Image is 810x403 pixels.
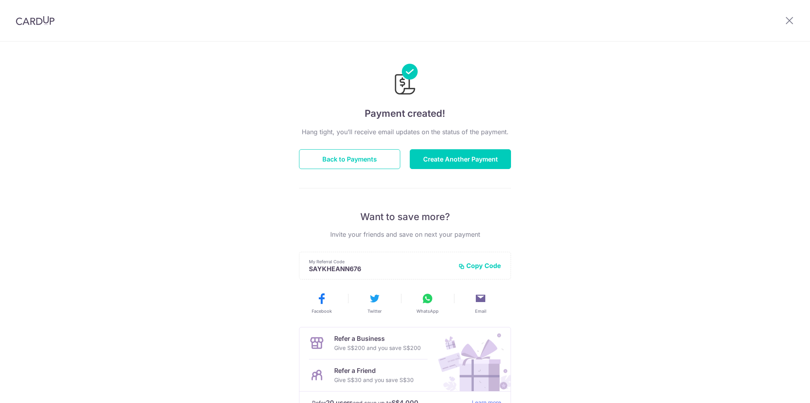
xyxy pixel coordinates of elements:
[334,375,414,385] p: Give S$30 and you save S$30
[431,327,511,391] img: Refer
[351,292,398,314] button: Twitter
[410,149,511,169] button: Create Another Payment
[458,262,501,270] button: Copy Code
[367,308,382,314] span: Twitter
[309,259,452,265] p: My Referral Code
[334,343,421,353] p: Give S$200 and you save S$200
[475,308,486,314] span: Email
[312,308,332,314] span: Facebook
[299,230,511,239] p: Invite your friends and save on next your payment
[299,106,511,121] h4: Payment created!
[334,366,414,375] p: Refer a Friend
[299,127,511,137] p: Hang tight, you’ll receive email updates on the status of the payment.
[334,334,421,343] p: Refer a Business
[392,64,418,97] img: Payments
[416,308,439,314] span: WhatsApp
[299,149,400,169] button: Back to Payments
[298,292,345,314] button: Facebook
[16,16,55,25] img: CardUp
[404,292,451,314] button: WhatsApp
[309,265,452,273] p: SAYKHEANN676
[457,292,504,314] button: Email
[299,211,511,223] p: Want to save more?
